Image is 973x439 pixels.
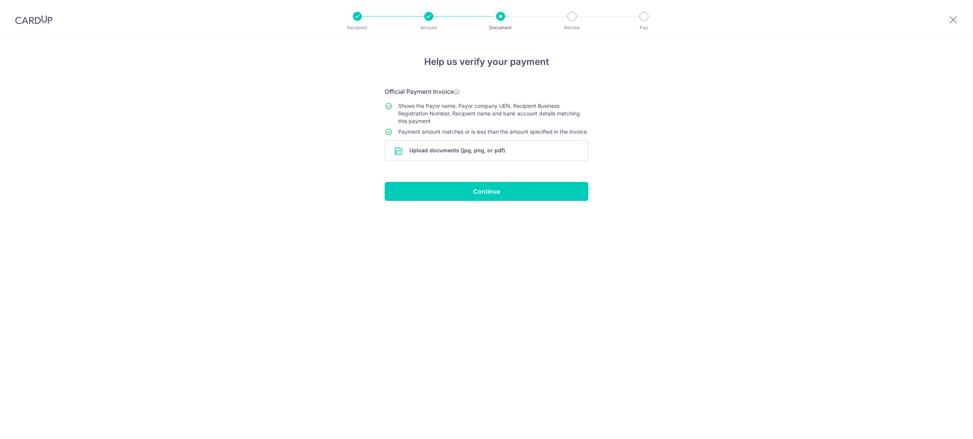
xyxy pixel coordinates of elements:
[15,15,52,24] img: CardUp
[385,182,588,201] input: Continue
[472,24,529,32] p: Document
[616,24,672,32] p: Pay
[385,87,588,96] h6: Official Payment Invoice
[544,24,600,32] p: Review
[401,24,457,32] p: Amount
[329,24,385,32] p: Recipient
[385,140,588,161] div: Upload documents (jpg, png, or pdf)
[398,128,587,135] span: Payment amount matches or is less than the amount specified in the invoice
[398,103,580,124] span: Shows the Payor name, Payor company UEN, Recipient Business Registration Number, Recipient name a...
[385,55,588,69] h4: Help us verify your payment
